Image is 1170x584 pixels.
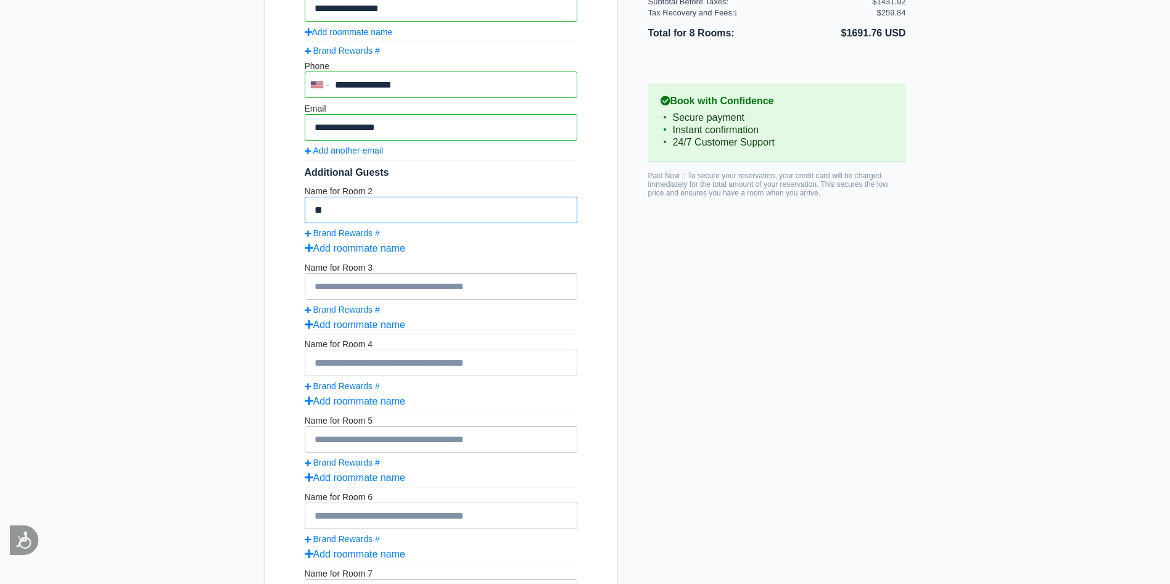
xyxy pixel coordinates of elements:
[305,472,405,483] a: Add roommate name
[305,416,373,426] label: Name for Room 5
[305,146,577,155] a: Add another email
[648,171,888,197] span: Paid Now :: To secure your reservation, your credit card will be charged immediately for the tota...
[661,124,894,136] li: Instant confirmation
[661,112,894,124] li: Secure payment
[305,104,326,113] label: Email
[305,458,577,467] a: Brand Rewards #
[305,534,577,544] a: Brand Rewards #
[777,25,906,41] li: $1691.76 USD
[661,96,894,107] b: Book with Confidence
[305,263,373,273] label: Name for Room 3
[305,492,373,502] label: Name for Room 6
[305,46,577,56] a: Brand Rewards #
[305,61,329,71] label: Phone
[305,27,393,37] a: Add roommate name
[305,167,577,178] div: Additional Guests
[305,339,373,349] label: Name for Room 4
[305,569,373,578] label: Name for Room 7
[877,8,906,17] div: $259.84
[305,186,373,196] label: Name for Room 2
[305,381,577,391] a: Brand Rewards #
[305,319,405,330] a: Add roommate name
[306,73,332,97] div: United States: +1
[305,228,577,238] a: Brand Rewards #
[305,305,577,315] a: Brand Rewards #
[1108,522,1155,569] iframe: Drift Widget Chat Controller
[305,243,405,253] a: Add roommate name
[305,549,405,559] a: Add roommate name
[305,396,405,406] a: Add roommate name
[648,8,873,17] div: Tax Recovery and Fees:
[661,136,894,149] li: 24/7 Customer Support
[648,25,777,41] li: Total for 8 Rooms:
